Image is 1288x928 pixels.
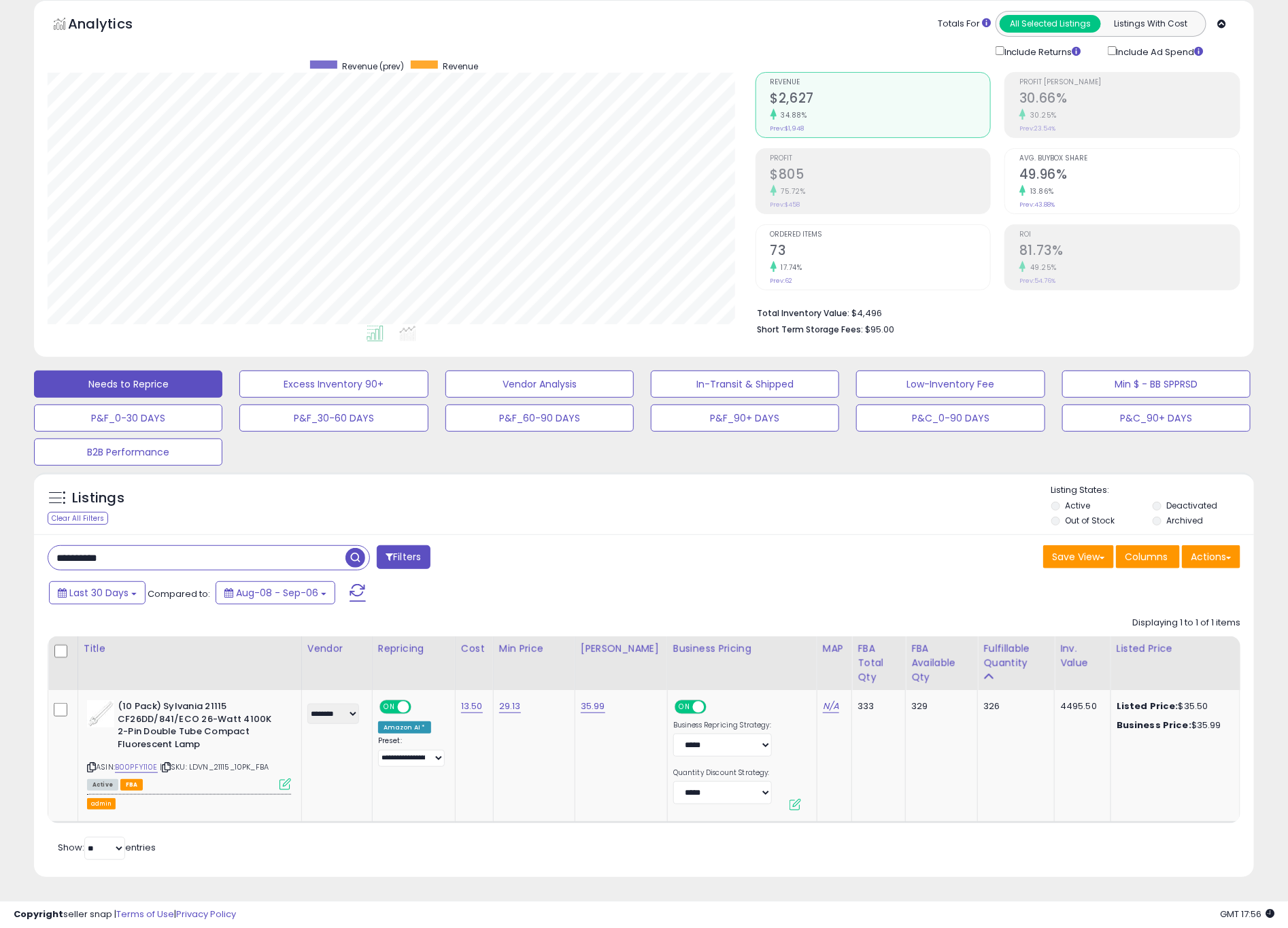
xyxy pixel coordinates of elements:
[1060,642,1105,670] div: Inv. value
[758,304,1230,320] li: $4,496
[651,405,839,432] button: P&F_90+ DAYS
[911,642,972,685] div: FBA Available Qty
[1019,79,1240,86] span: Profit [PERSON_NAME]
[381,702,398,713] span: ON
[1019,231,1240,239] span: ROI
[84,642,296,656] div: Title
[911,700,967,712] div: 329
[239,405,428,432] button: P&F_30-60 DAYS
[1019,90,1240,109] h2: 30.66%
[115,761,158,773] a: B00PFY110E
[770,155,991,162] span: Profit
[34,439,222,466] button: B2B Performance
[34,371,222,398] button: Needs to Reprice
[856,405,1045,432] button: P&C_0-90 DAYS
[1062,371,1251,398] button: Min $ - BB SPPRSD
[1062,405,1251,432] button: P&C_90+ DAYS
[770,167,991,185] h2: $805
[777,186,806,196] small: 75.72%
[301,636,372,690] th: CSV column name: cust_attr_1_Vendor
[378,642,450,656] div: Repricing
[938,18,991,31] div: Totals For
[770,90,991,109] h2: $2,627
[499,642,569,656] div: Min Price
[705,702,726,713] span: OFF
[148,587,210,600] span: Compared to:
[160,761,269,772] span: | SKU: LDVN_21115_10PK_FBA
[985,44,1098,58] div: Include Returns
[1220,908,1274,921] span: 2025-10-7 17:56 GMT
[377,545,430,569] button: Filters
[1043,545,1114,568] button: Save View
[1065,500,1090,511] label: Active
[1100,15,1202,33] button: Listings With Cost
[445,405,634,432] button: P&F_60-90 DAYS
[499,700,521,713] a: 29.13
[770,124,804,133] small: Prev: $1,948
[1019,277,1055,285] small: Prev: 54.76%
[1000,15,1101,33] button: All Selected Listings
[858,642,900,685] div: FBA Total Qty
[777,262,802,273] small: 17.74%
[1019,124,1055,133] small: Prev: 23.54%
[1166,515,1203,526] label: Archived
[770,277,793,285] small: Prev: 62
[1132,617,1240,630] div: Displaying 1 to 1 of 1 items
[1117,719,1230,732] div: $35.99
[443,61,478,72] span: Revenue
[14,908,63,921] strong: Copyright
[342,61,404,72] span: Revenue (prev)
[1051,484,1254,497] p: Listing States:
[983,642,1049,670] div: Fulfillable Quantity
[87,700,114,727] img: 31jT6SFY5lL._SL40_.jpg
[676,702,693,713] span: ON
[673,721,772,730] label: Business Repricing Strategy:
[176,908,236,921] a: Privacy Policy
[770,243,991,261] h2: 73
[69,586,129,600] span: Last 30 Days
[68,14,159,37] h5: Analytics
[49,581,146,604] button: Last 30 Days
[1026,262,1057,273] small: 49.25%
[758,307,850,319] b: Total Inventory Value:
[581,642,662,656] div: [PERSON_NAME]
[1019,243,1240,261] h2: 81.73%
[1098,44,1225,58] div: Include Ad Spend
[461,700,483,713] a: 13.50
[1117,719,1191,732] b: Business Price:
[1065,515,1115,526] label: Out of Stock
[1166,500,1217,511] label: Deactivated
[1060,700,1100,712] div: 4495.50
[34,405,222,432] button: P&F_0-30 DAYS
[87,798,116,810] button: admin
[120,779,143,791] span: FBA
[770,231,991,239] span: Ordered Items
[1182,545,1240,568] button: Actions
[770,201,800,209] small: Prev: $458
[1019,167,1240,185] h2: 49.96%
[239,371,428,398] button: Excess Inventory 90+
[1019,155,1240,162] span: Avg. Buybox Share
[1125,550,1168,564] span: Columns
[72,489,124,508] h5: Listings
[1117,642,1234,656] div: Listed Price
[651,371,839,398] button: In-Transit & Shipped
[118,700,283,754] b: (10 Pack) Sylvania 21115 CF26DD/841/ECO 26-Watt 4100K 2-Pin Double Tube Compact Fluorescent Lamp
[409,702,431,713] span: OFF
[1117,700,1230,712] div: $35.50
[758,324,864,335] b: Short Term Storage Fees:
[1026,110,1057,120] small: 30.25%
[823,700,839,713] a: N/A
[770,79,991,86] span: Revenue
[87,779,118,791] span: All listings currently available for purchase on Amazon
[1019,201,1055,209] small: Prev: 43.88%
[307,642,367,656] div: Vendor
[673,768,772,778] label: Quantity Discount Strategy:
[866,323,895,336] span: $95.00
[983,700,1044,712] div: 326
[1026,186,1054,196] small: 13.86%
[461,642,488,656] div: Cost
[87,700,291,789] div: ASIN:
[823,642,846,656] div: MAP
[1116,545,1180,568] button: Columns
